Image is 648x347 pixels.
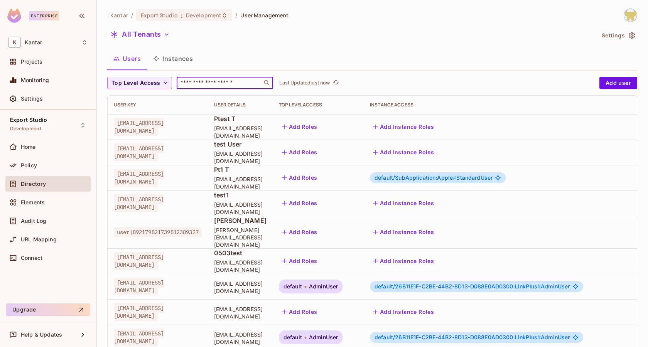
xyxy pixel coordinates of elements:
[333,79,339,87] span: refresh
[309,283,338,290] span: AdminUser
[21,255,42,261] span: Connect
[279,80,330,86] p: Last Updated just now
[279,172,321,184] button: Add Roles
[114,278,164,295] span: [EMAIL_ADDRESS][DOMAIN_NAME]
[599,29,637,42] button: Settings
[370,255,437,267] button: Add Instance Roles
[214,165,267,174] span: Pt1 T
[114,169,164,187] span: [EMAIL_ADDRESS][DOMAIN_NAME]
[214,191,267,199] span: test1
[279,102,358,108] div: Top Level Access
[21,236,57,243] span: URL Mapping
[10,126,41,132] span: Development
[114,328,164,346] span: [EMAIL_ADDRESS][DOMAIN_NAME]
[214,102,267,108] div: User Details
[21,96,43,102] span: Settings
[114,252,164,270] span: [EMAIL_ADDRESS][DOMAIN_NAME]
[114,143,164,161] span: [EMAIL_ADDRESS][DOMAIN_NAME]
[21,144,36,150] span: Home
[309,334,338,340] span: AdminUser
[375,334,570,340] span: AdminUser
[370,146,437,158] button: Add Instance Roles
[370,306,437,318] button: Add Instance Roles
[214,175,267,190] span: [EMAIL_ADDRESS][DOMAIN_NAME]
[6,303,90,316] button: Upgrade
[375,175,493,181] span: StandardUser
[21,199,45,206] span: Elements
[107,77,172,89] button: Top Level Access
[186,12,221,19] span: Development
[283,283,302,290] span: default
[214,201,267,216] span: [EMAIL_ADDRESS][DOMAIN_NAME]
[235,12,237,19] li: /
[7,8,21,23] img: SReyMgAAAABJRU5ErkJggg==
[240,12,289,19] span: User Management
[279,226,321,238] button: Add Roles
[537,283,541,290] span: #
[599,77,637,89] button: Add user
[214,305,267,320] span: [EMAIL_ADDRESS][DOMAIN_NAME]
[279,146,321,158] button: Add Roles
[21,181,46,187] span: Directory
[537,334,541,340] span: #
[114,118,164,136] span: [EMAIL_ADDRESS][DOMAIN_NAME]
[21,59,42,65] span: Projects
[375,283,570,290] span: AdminUser
[214,249,267,257] span: 0503test
[107,49,147,68] button: Users
[114,194,164,212] span: [EMAIL_ADDRESS][DOMAIN_NAME]
[214,226,267,248] span: [PERSON_NAME][EMAIL_ADDRESS][DOMAIN_NAME]
[181,12,183,19] span: :
[21,162,37,168] span: Policy
[330,78,341,88] span: Click to refresh data
[214,125,267,139] span: [EMAIL_ADDRESS][DOMAIN_NAME]
[214,259,267,273] span: [EMAIL_ADDRESS][DOMAIN_NAME]
[370,121,437,133] button: Add Instance Roles
[21,218,46,224] span: Audit Log
[279,255,321,267] button: Add Roles
[375,334,541,340] span: default/26B11E1F-C2BE-44B2-8D13-D088E0AD0300:LinkPlus
[283,334,302,340] span: default
[279,121,321,133] button: Add Roles
[114,102,202,108] div: User Key
[21,332,62,338] span: Help & Updates
[375,283,541,290] span: default/26B11E1F-C2BE-44B2-8D13-D088E0AD0300:LinkPlus
[131,12,133,19] li: /
[279,306,321,318] button: Add Roles
[29,11,59,20] div: Enterprise
[370,197,437,209] button: Add Instance Roles
[141,12,178,19] span: Export Studio
[214,140,267,148] span: test User
[8,37,21,48] span: K
[214,216,267,225] span: [PERSON_NAME]
[453,174,456,181] span: #
[21,77,49,83] span: Monitoring
[107,28,173,40] button: All Tenants
[214,115,267,123] span: Ptest T
[370,226,437,238] button: Add Instance Roles
[375,174,456,181] span: default/SubApplication:Apple
[214,331,267,345] span: [EMAIL_ADDRESS][DOMAIN_NAME]
[10,117,47,123] span: Export Studio
[110,12,128,19] span: the active workspace
[331,78,341,88] button: refresh
[111,78,160,88] span: Top Level Access
[624,9,637,22] img: Girishankar.VP@kantar.com
[114,227,202,237] span: user|892179821739812389327
[279,197,321,209] button: Add Roles
[114,303,164,321] span: [EMAIL_ADDRESS][DOMAIN_NAME]
[214,150,267,165] span: [EMAIL_ADDRESS][DOMAIN_NAME]
[147,49,199,68] button: Instances
[25,39,42,45] span: Workspace: Kantar
[214,280,267,295] span: [EMAIL_ADDRESS][DOMAIN_NAME]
